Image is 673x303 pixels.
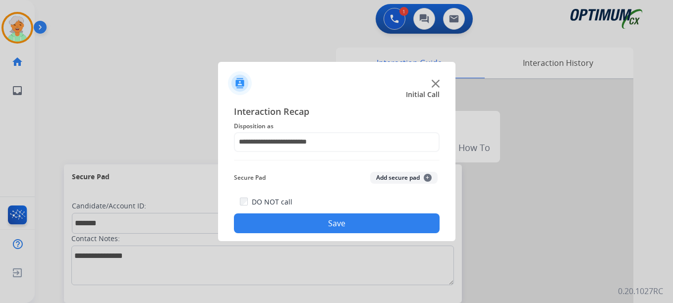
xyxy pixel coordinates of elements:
span: Initial Call [406,90,440,100]
span: + [424,174,432,182]
button: Save [234,213,440,233]
label: DO NOT call [252,197,292,207]
button: Add secure pad+ [370,172,438,184]
p: 0.20.1027RC [618,285,663,297]
img: contactIcon [228,71,252,95]
span: Secure Pad [234,172,266,184]
span: Disposition as [234,120,440,132]
span: Interaction Recap [234,104,440,120]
